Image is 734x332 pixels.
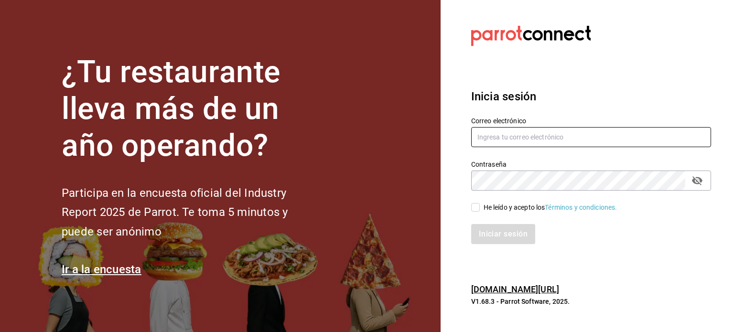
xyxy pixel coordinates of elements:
button: passwordField [689,172,705,189]
h1: ¿Tu restaurante lleva más de un año operando? [62,54,320,164]
h3: Inicia sesión [471,88,711,105]
p: V1.68.3 - Parrot Software, 2025. [471,297,711,306]
h2: Participa en la encuesta oficial del Industry Report 2025 de Parrot. Te toma 5 minutos y puede se... [62,183,320,242]
a: Términos y condiciones. [545,203,617,211]
a: [DOMAIN_NAME][URL] [471,284,559,294]
input: Ingresa tu correo electrónico [471,127,711,147]
label: Contraseña [471,161,711,168]
label: Correo electrónico [471,118,711,124]
div: He leído y acepto los [484,203,617,213]
a: Ir a la encuesta [62,263,141,276]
